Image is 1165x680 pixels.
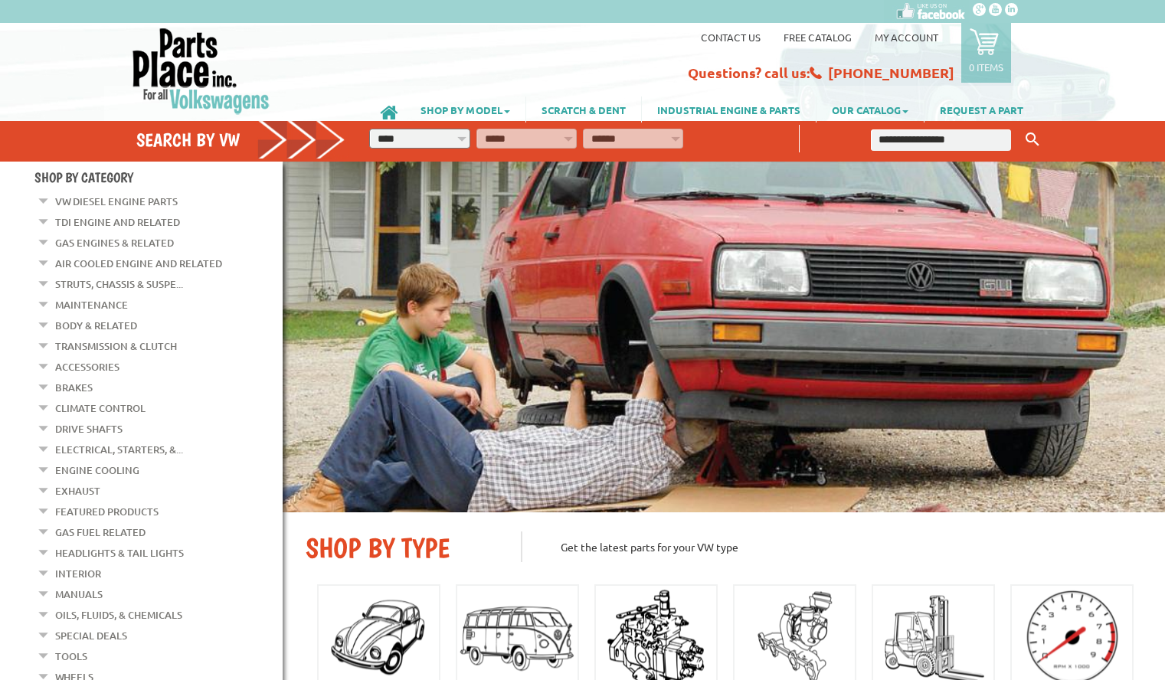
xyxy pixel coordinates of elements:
[526,96,641,123] a: SCRATCH & DENT
[816,96,924,123] a: OUR CATALOG
[55,522,146,542] a: Gas Fuel Related
[969,60,1003,74] p: 0 items
[34,169,283,185] h4: Shop By Category
[55,626,127,646] a: Special Deals
[55,336,177,356] a: Transmission & Clutch
[55,295,128,315] a: Maintenance
[55,646,87,666] a: Tools
[55,440,183,459] a: Electrical, Starters, &...
[55,419,123,439] a: Drive Shafts
[55,460,139,480] a: Engine Cooling
[55,481,100,501] a: Exhaust
[55,564,101,584] a: Interior
[319,597,439,677] img: Beatle
[55,274,183,294] a: Struts, Chassis & Suspe...
[55,357,119,377] a: Accessories
[136,129,346,151] h4: Search by VW
[55,398,146,418] a: Climate Control
[55,378,93,397] a: Brakes
[457,601,578,672] img: Bus
[55,233,174,253] a: Gas Engines & Related
[521,531,1143,562] p: Get the latest parts for your VW type
[405,96,525,123] a: SHOP BY MODEL
[1021,127,1044,152] button: Keyword Search
[784,31,852,44] a: Free Catalog
[55,191,178,211] a: VW Diesel Engine Parts
[55,315,137,335] a: Body & Related
[642,96,816,123] a: INDUSTRIAL ENGINE & PARTS
[306,531,498,564] h2: SHOP BY TYPE
[55,212,180,232] a: TDI Engine and Related
[875,31,938,44] a: My Account
[55,584,103,604] a: Manuals
[131,27,271,115] img: Parts Place Inc!
[55,605,182,625] a: Oils, Fluids, & Chemicals
[701,31,761,44] a: Contact us
[283,162,1165,512] img: First slide [900x500]
[55,502,159,521] a: Featured Products
[55,253,222,273] a: Air Cooled Engine and Related
[55,543,184,563] a: Headlights & Tail Lights
[961,23,1011,83] a: 0 items
[924,96,1039,123] a: REQUEST A PART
